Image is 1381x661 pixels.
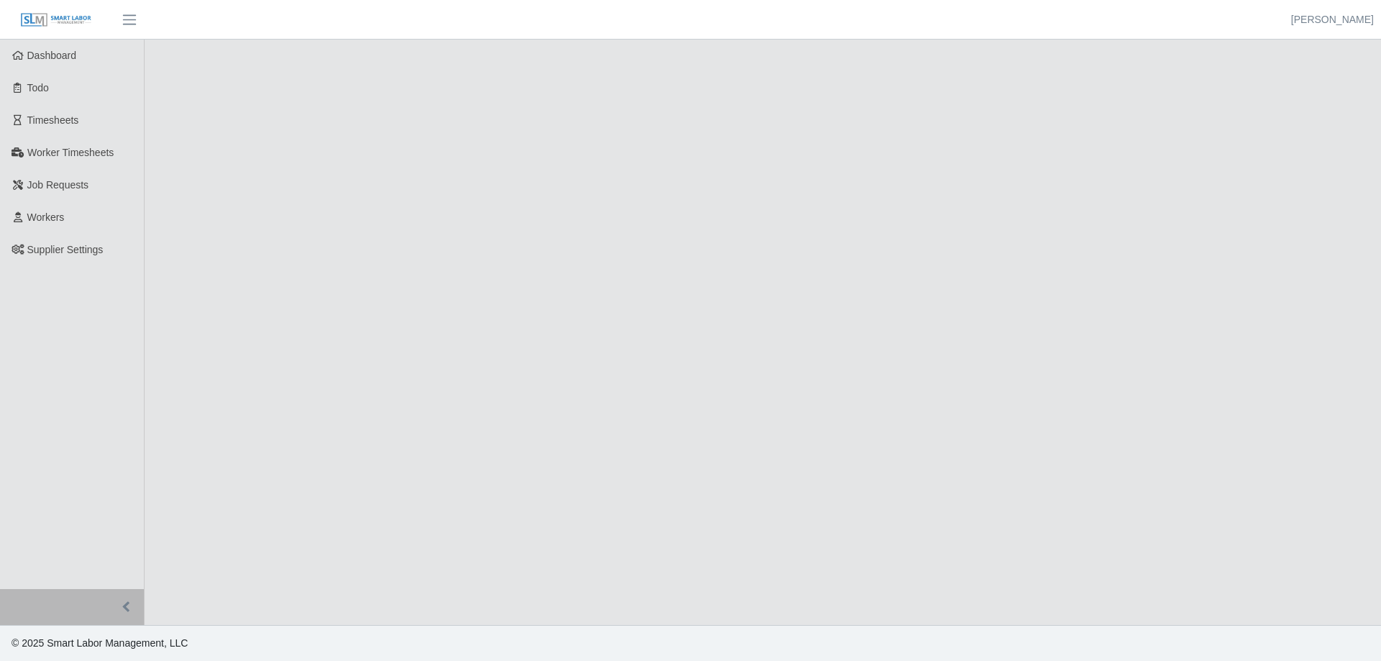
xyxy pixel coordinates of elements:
[27,82,49,94] span: Todo
[27,147,114,158] span: Worker Timesheets
[27,244,104,255] span: Supplier Settings
[27,179,89,191] span: Job Requests
[27,211,65,223] span: Workers
[12,637,188,649] span: © 2025 Smart Labor Management, LLC
[27,114,79,126] span: Timesheets
[27,50,77,61] span: Dashboard
[20,12,92,28] img: SLM Logo
[1291,12,1374,27] a: [PERSON_NAME]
